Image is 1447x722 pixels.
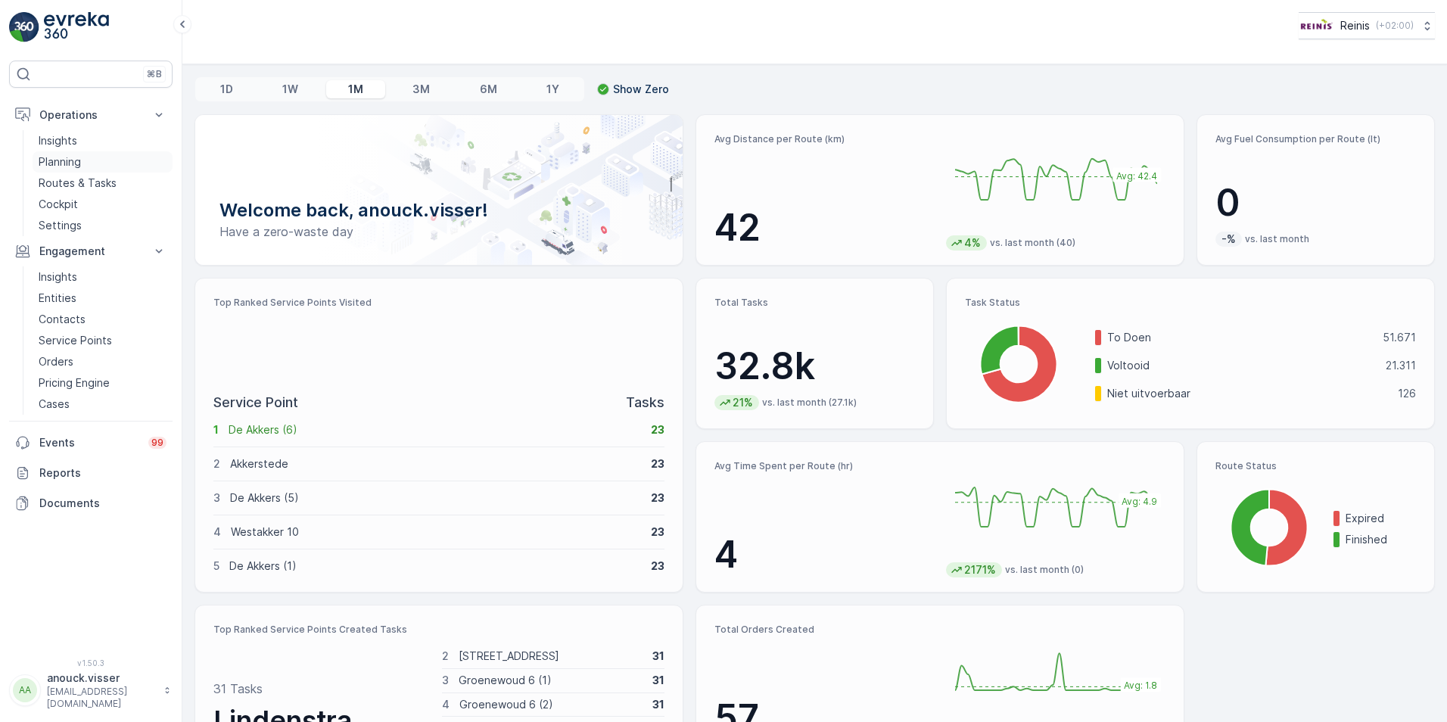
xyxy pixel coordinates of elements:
[480,82,497,97] p: 6M
[9,671,173,710] button: AAanouck.visser[EMAIL_ADDRESS][DOMAIN_NAME]
[965,297,1416,309] p: Task Status
[213,524,221,540] p: 4
[13,678,37,702] div: AA
[1215,180,1416,226] p: 0
[213,422,219,437] p: 1
[33,394,173,415] a: Cases
[39,269,77,285] p: Insights
[39,465,166,481] p: Reports
[1005,564,1084,576] p: vs. last month (0)
[33,266,173,288] a: Insights
[651,524,664,540] p: 23
[9,236,173,266] button: Engagement
[229,422,641,437] p: De Akkers (6)
[652,649,664,664] p: 31
[714,297,915,309] p: Total Tasks
[651,559,664,574] p: 23
[1215,133,1416,145] p: Avg Fuel Consumption per Route (lt)
[33,130,173,151] a: Insights
[220,82,233,97] p: 1D
[442,673,449,688] p: 3
[1220,232,1237,247] p: -%
[147,68,162,80] p: ⌘B
[459,649,643,664] p: [STREET_ADDRESS]
[9,458,173,488] a: Reports
[762,397,857,409] p: vs. last month (27.1k)
[33,194,173,215] a: Cockpit
[1245,233,1309,245] p: vs. last month
[9,658,173,668] span: v 1.50.3
[1299,17,1334,34] img: Reinis-Logo-Vrijstaand_Tekengebied-1-copy2_aBO4n7j.png
[9,428,173,458] a: Events99
[39,133,77,148] p: Insights
[348,82,363,97] p: 1M
[963,562,997,577] p: 2171%
[33,309,173,330] a: Contacts
[33,151,173,173] a: Planning
[1215,460,1416,472] p: Route Status
[1346,511,1416,526] p: Expired
[47,671,156,686] p: anouck.visser
[39,333,112,348] p: Service Points
[33,173,173,194] a: Routes & Tasks
[442,649,449,664] p: 2
[39,197,78,212] p: Cockpit
[213,490,220,506] p: 3
[39,435,139,450] p: Events
[44,12,109,42] img: logo_light-DOdMpM7g.png
[714,344,915,389] p: 32.8k
[714,624,934,636] p: Total Orders Created
[626,392,664,413] p: Tasks
[1386,358,1416,373] p: 21.311
[230,456,641,471] p: Akkerstede
[219,223,658,241] p: Have a zero-waste day
[459,697,643,712] p: Groenewoud 6 (2)
[39,107,142,123] p: Operations
[459,673,643,688] p: Groenewoud 6 (1)
[213,456,220,471] p: 2
[651,490,664,506] p: 23
[39,218,82,233] p: Settings
[39,496,166,511] p: Documents
[442,697,450,712] p: 4
[652,697,664,712] p: 31
[219,198,658,223] p: Welcome back, anouck.visser!
[39,312,86,327] p: Contacts
[546,82,559,97] p: 1Y
[990,237,1075,249] p: vs. last month (40)
[714,460,934,472] p: Avg Time Spent per Route (hr)
[1107,330,1373,345] p: To Doen
[1376,20,1414,32] p: ( +02:00 )
[213,624,664,636] p: Top Ranked Service Points Created Tasks
[213,297,664,309] p: Top Ranked Service Points Visited
[9,100,173,130] button: Operations
[714,133,934,145] p: Avg Distance per Route (km)
[963,235,982,251] p: 4%
[33,215,173,236] a: Settings
[1107,386,1388,401] p: Niet uitvoerbaar
[231,524,641,540] p: Westakker 10
[651,422,664,437] p: 23
[652,673,664,688] p: 31
[1299,12,1435,39] button: Reinis(+02:00)
[613,82,669,97] p: Show Zero
[39,291,76,306] p: Entities
[213,392,298,413] p: Service Point
[39,375,110,391] p: Pricing Engine
[731,395,755,410] p: 21%
[33,372,173,394] a: Pricing Engine
[1398,386,1416,401] p: 126
[1346,532,1416,547] p: Finished
[714,532,934,577] p: 4
[1340,18,1370,33] p: Reinis
[33,288,173,309] a: Entities
[9,488,173,518] a: Documents
[230,490,641,506] p: De Akkers (5)
[39,154,81,170] p: Planning
[213,559,219,574] p: 5
[412,82,430,97] p: 3M
[282,82,298,97] p: 1W
[651,456,664,471] p: 23
[714,205,934,251] p: 42
[151,437,163,449] p: 99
